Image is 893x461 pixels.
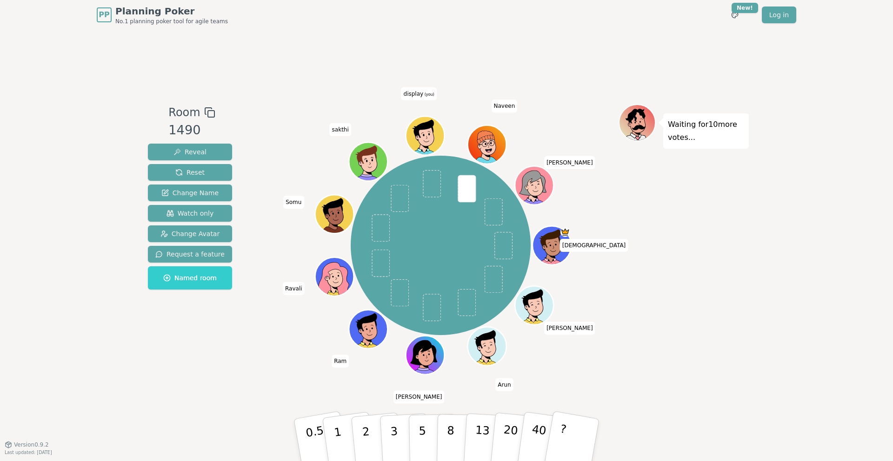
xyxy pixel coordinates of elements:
span: Reveal [173,147,207,157]
span: Room [168,104,200,121]
span: Shiva is the host [560,227,570,237]
a: PPPlanning PokerNo.1 planning poker tool for agile teams [97,5,228,25]
button: New! [726,7,743,23]
span: Click to change your name [401,87,437,100]
span: Last updated: [DATE] [5,450,52,455]
button: Change Name [148,184,232,201]
button: Click to change your avatar [407,118,443,154]
span: Reset [175,168,205,177]
span: Planning Poker [115,5,228,18]
div: New! [732,3,758,13]
span: No.1 planning poker tool for agile teams [115,18,228,25]
a: Log in [762,7,796,23]
button: Version0.9.2 [5,441,49,448]
span: Click to change your name [544,156,595,169]
span: Click to change your name [495,378,513,391]
span: Change Avatar [160,229,220,238]
button: Named room [148,266,232,290]
button: Watch only [148,205,232,222]
span: Click to change your name [560,239,628,252]
button: Request a feature [148,246,232,263]
span: Click to change your name [491,99,517,112]
button: Reset [148,164,232,181]
span: Click to change your name [283,196,304,209]
span: Named room [163,273,217,283]
span: Click to change your name [330,123,351,136]
button: Change Avatar [148,225,232,242]
span: Click to change your name [393,390,445,403]
span: Request a feature [155,250,225,259]
div: 1490 [168,121,215,140]
span: PP [99,9,109,20]
span: (you) [423,92,434,97]
span: Watch only [167,209,214,218]
span: Click to change your name [544,322,595,335]
span: Click to change your name [283,282,305,295]
button: Reveal [148,144,232,160]
span: Version 0.9.2 [14,441,49,448]
span: Change Name [161,188,219,198]
span: Click to change your name [332,355,349,368]
p: Waiting for 10 more votes... [668,118,744,144]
